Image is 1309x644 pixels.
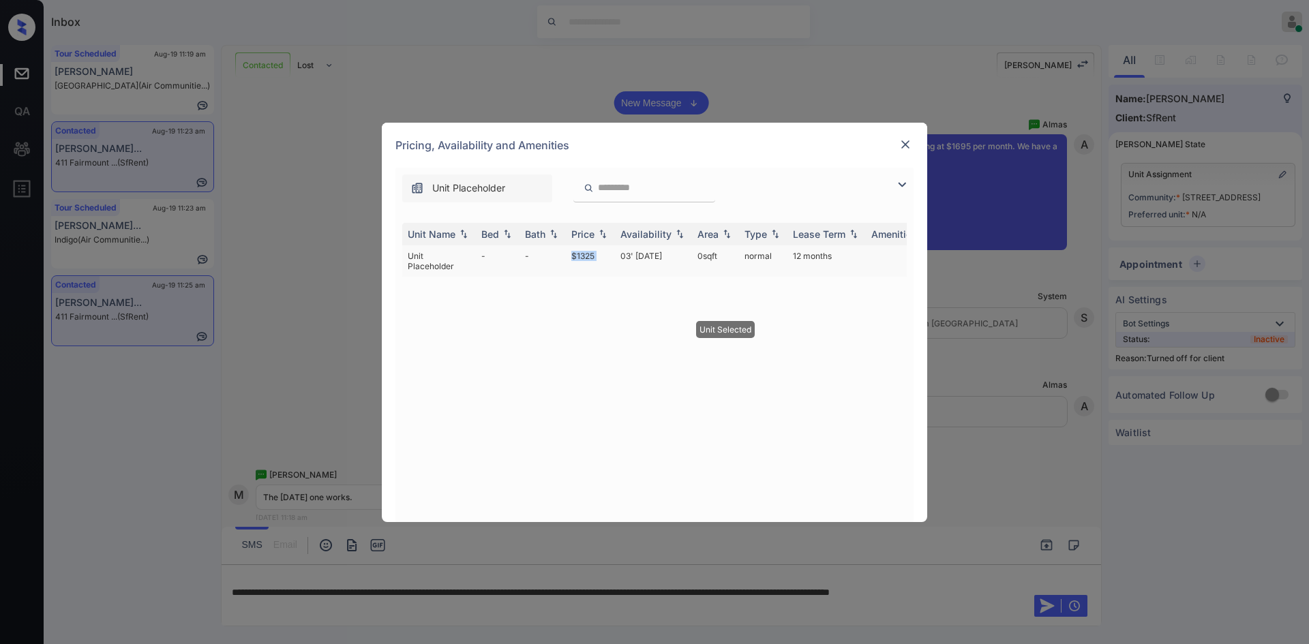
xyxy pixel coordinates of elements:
td: $1325 [566,245,615,277]
img: sorting [768,229,782,239]
div: Unit Name [408,228,455,240]
td: - [476,245,520,277]
img: sorting [673,229,687,239]
td: 12 months [787,245,866,277]
div: Pricing, Availability and Amenities [382,123,927,168]
div: Lease Term [793,228,845,240]
div: Area [697,228,719,240]
img: icon-zuma [584,182,594,194]
img: sorting [720,229,734,239]
img: icon-zuma [410,181,424,195]
img: sorting [547,229,560,239]
div: Type [744,228,767,240]
div: Bath [525,228,545,240]
td: Unit Placeholder [402,245,476,277]
td: 03' [DATE] [615,245,692,277]
img: icon-zuma [894,177,910,193]
div: Price [571,228,595,240]
td: 0 sqft [692,245,739,277]
td: normal [739,245,787,277]
span: Unit Placeholder [432,181,505,196]
img: close [899,138,912,151]
img: sorting [457,229,470,239]
div: Bed [481,228,499,240]
img: sorting [847,229,860,239]
div: Amenities [871,228,917,240]
img: sorting [596,229,610,239]
td: - [520,245,566,277]
div: Availability [620,228,672,240]
img: sorting [500,229,514,239]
